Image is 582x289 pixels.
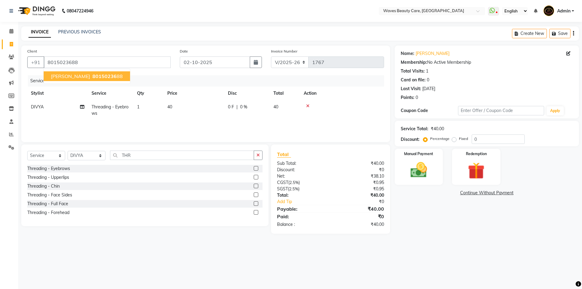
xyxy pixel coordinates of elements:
span: DIVYA [31,104,44,110]
th: Action [300,87,384,100]
div: Net: [273,173,330,179]
div: ₹40.00 [431,126,444,132]
label: Redemption [466,151,487,157]
label: Date [180,49,188,54]
span: Total [277,151,291,158]
div: Threading - Full Face [27,201,68,207]
label: Invoice Number [271,49,297,54]
span: 0 % [240,104,247,110]
label: Percentage [430,136,450,141]
button: +91 [27,56,44,68]
span: Threading - Eyebrows [92,104,129,116]
div: Threading - Chin [27,183,60,189]
th: Qty [133,87,164,100]
div: ₹0 [330,167,388,173]
div: Threading - Eyebrows [27,165,70,172]
div: Sub Total: [273,160,330,167]
a: PREVIOUS INVOICES [58,29,101,35]
span: 80150236 [92,73,117,79]
button: Create New [512,29,547,38]
span: [PERSON_NAME] [51,73,90,79]
span: SGST [277,186,288,192]
span: | [236,104,238,110]
div: ₹40.00 [330,205,388,212]
input: Search or Scan [110,151,254,160]
label: Client [27,49,37,54]
span: 1 [137,104,139,110]
a: Add Tip [273,199,340,205]
span: 2.5% [289,186,298,191]
div: Total: [273,192,330,199]
div: Paid: [273,213,330,220]
a: [PERSON_NAME] [416,50,450,57]
div: ( ) [273,186,330,192]
div: Services [28,75,389,87]
ngb-highlight: 88 [91,73,123,79]
button: Save [549,29,570,38]
th: Total [270,87,300,100]
img: logo [15,2,57,19]
label: Fixed [459,136,468,141]
div: Coupon Code [401,107,458,114]
span: 40 [273,104,278,110]
div: Threading - Upperlips [27,174,69,181]
img: _cash.svg [405,160,433,180]
div: Name: [401,50,414,57]
div: 0 [427,77,429,83]
a: Continue Without Payment [396,190,578,196]
div: ₹0 [330,213,388,220]
span: 40 [167,104,172,110]
div: Points: [401,94,414,101]
th: Service [88,87,133,100]
div: Service Total: [401,126,428,132]
div: ₹40.00 [330,192,388,199]
div: [DATE] [422,86,435,92]
b: 08047224946 [67,2,93,19]
div: Payable: [273,205,330,212]
img: _gift.svg [463,160,490,181]
button: Apply [547,106,564,115]
div: Card on file: [401,77,426,83]
input: Search by Name/Mobile/Email/Code [44,56,171,68]
th: Disc [224,87,270,100]
label: Manual Payment [404,151,433,157]
span: 0 F [228,104,234,110]
div: Threading - Forehead [27,209,69,216]
div: ( ) [273,179,330,186]
span: 2.5% [289,180,299,185]
div: ₹38.10 [330,173,388,179]
div: ₹40.00 [330,160,388,167]
span: Admin [557,8,570,14]
input: Enter Offer / Coupon Code [458,106,544,115]
div: Discount: [401,136,420,143]
a: INVOICE [28,27,51,38]
div: ₹0.95 [330,179,388,186]
div: No Active Membership [401,59,573,66]
div: ₹40.00 [330,221,388,228]
div: Threading - Face Sides [27,192,72,198]
div: Membership: [401,59,427,66]
img: Admin [544,5,554,16]
span: CGST [277,180,288,185]
div: Balance : [273,221,330,228]
th: Stylist [27,87,88,100]
div: ₹0.95 [330,186,388,192]
div: Total Visits: [401,68,425,74]
div: Last Visit: [401,86,421,92]
div: 1 [426,68,428,74]
th: Price [164,87,224,100]
div: Discount: [273,167,330,173]
div: 0 [416,94,418,101]
div: ₹0 [340,199,388,205]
